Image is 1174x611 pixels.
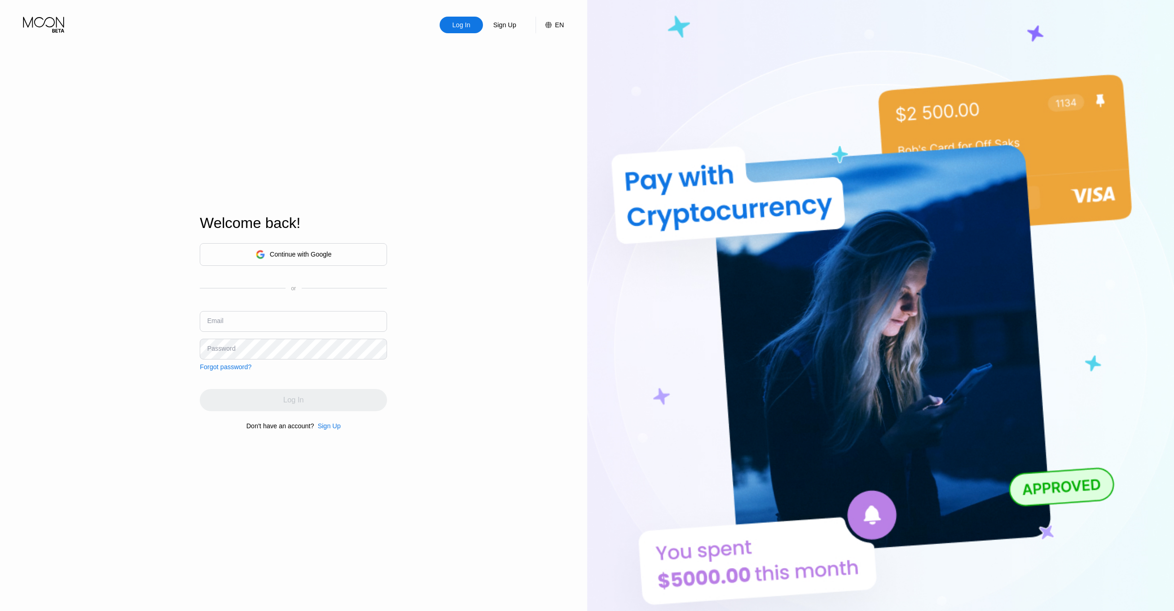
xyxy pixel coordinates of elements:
div: EN [555,21,564,29]
div: Welcome back! [200,215,387,232]
div: Log In [452,20,471,30]
div: Email [207,317,223,324]
div: Forgot password? [200,363,251,371]
div: Sign Up [492,20,517,30]
div: Password [207,345,235,352]
div: Sign Up [318,422,341,430]
div: Continue with Google [270,251,332,258]
div: Continue with Google [200,243,387,266]
div: or [291,285,296,292]
div: Don't have an account? [246,422,314,430]
div: Log In [440,17,483,33]
div: Sign Up [483,17,526,33]
div: EN [536,17,564,33]
div: Sign Up [314,422,341,430]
